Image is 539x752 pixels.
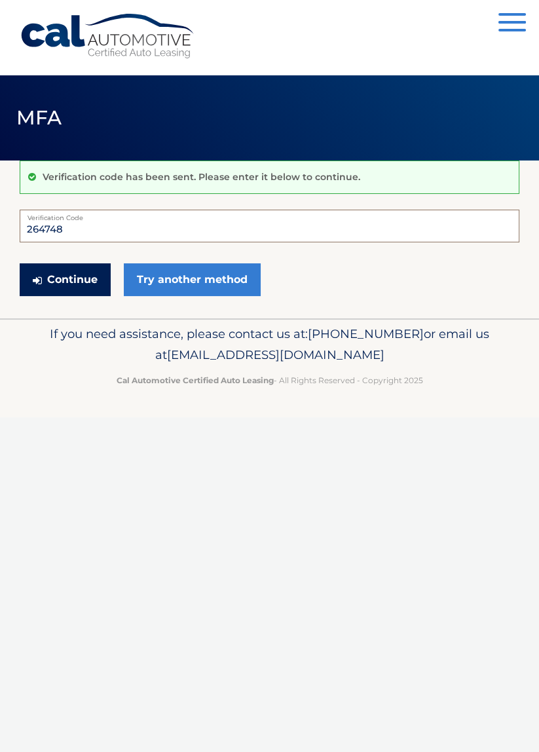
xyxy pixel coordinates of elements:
button: Continue [20,263,111,296]
a: Try another method [124,263,261,296]
button: Menu [498,13,526,35]
p: - All Rights Reserved - Copyright 2025 [20,373,519,387]
label: Verification Code [20,210,519,220]
span: [EMAIL_ADDRESS][DOMAIN_NAME] [167,347,384,362]
a: Cal Automotive [20,13,196,60]
p: If you need assistance, please contact us at: or email us at [20,324,519,366]
p: Verification code has been sent. Please enter it below to continue. [43,171,360,183]
span: MFA [16,105,62,130]
input: Verification Code [20,210,519,242]
span: [PHONE_NUMBER] [308,326,424,341]
strong: Cal Automotive Certified Auto Leasing [117,375,274,385]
